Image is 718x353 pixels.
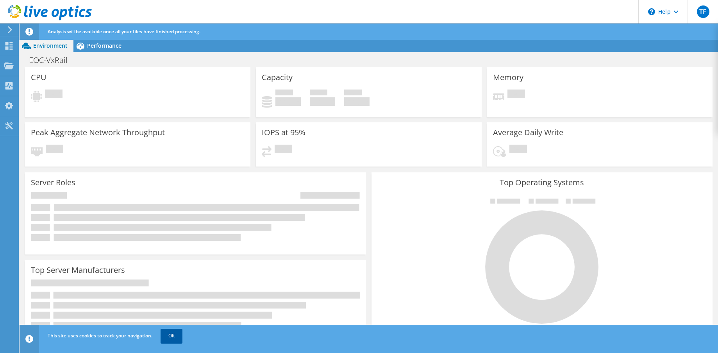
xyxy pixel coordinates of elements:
span: Pending [275,145,292,155]
svg: \n [648,8,655,15]
h4: 0 GiB [275,97,301,106]
h3: Server Roles [31,178,75,187]
span: Used [275,90,293,97]
h1: EOC-VxRail [25,56,80,65]
a: OK [161,329,182,343]
span: Total [344,90,362,97]
span: Pending [45,90,63,100]
h3: Peak Aggregate Network Throughput [31,128,165,137]
h3: Top Operating Systems [377,178,707,187]
span: Pending [507,90,525,100]
h4: 0 GiB [344,97,370,106]
h3: Capacity [262,73,293,82]
span: Pending [46,145,63,155]
span: Pending [509,145,527,155]
span: Environment [33,42,68,49]
span: Performance [87,42,121,49]
h3: Top Server Manufacturers [31,266,125,274]
h3: CPU [31,73,46,82]
span: Analysis will be available once all your files have finished processing. [48,28,200,35]
h3: Average Daily Write [493,128,563,137]
h3: IOPS at 95% [262,128,305,137]
span: This site uses cookies to track your navigation. [48,332,152,339]
span: Free [310,90,327,97]
span: TF [697,5,709,18]
h4: 0 GiB [310,97,335,106]
h3: Memory [493,73,523,82]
